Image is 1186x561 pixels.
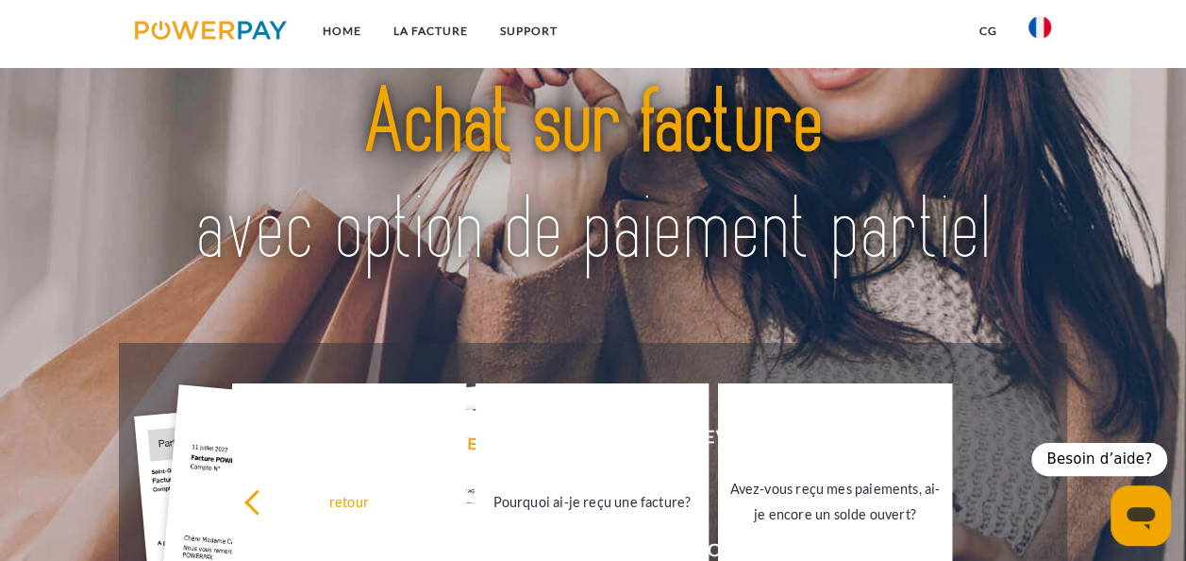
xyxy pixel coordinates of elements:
div: Besoin d’aide? [1031,443,1167,476]
div: Pourquoi ai-je reçu une facture? [487,489,697,515]
img: logo-powerpay.svg [135,21,287,40]
img: fr [1028,16,1051,39]
a: CG [962,14,1012,48]
div: retour [243,489,454,515]
a: Support [484,14,574,48]
iframe: Bouton de lancement de la fenêtre de messagerie, conversation en cours [1111,485,1171,546]
div: Avez-vous reçu mes paiements, ai-je encore un solde ouvert? [729,476,941,527]
a: LA FACTURE [377,14,484,48]
a: Home [307,14,377,48]
img: title-powerpay_fr.svg [179,42,1006,313]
